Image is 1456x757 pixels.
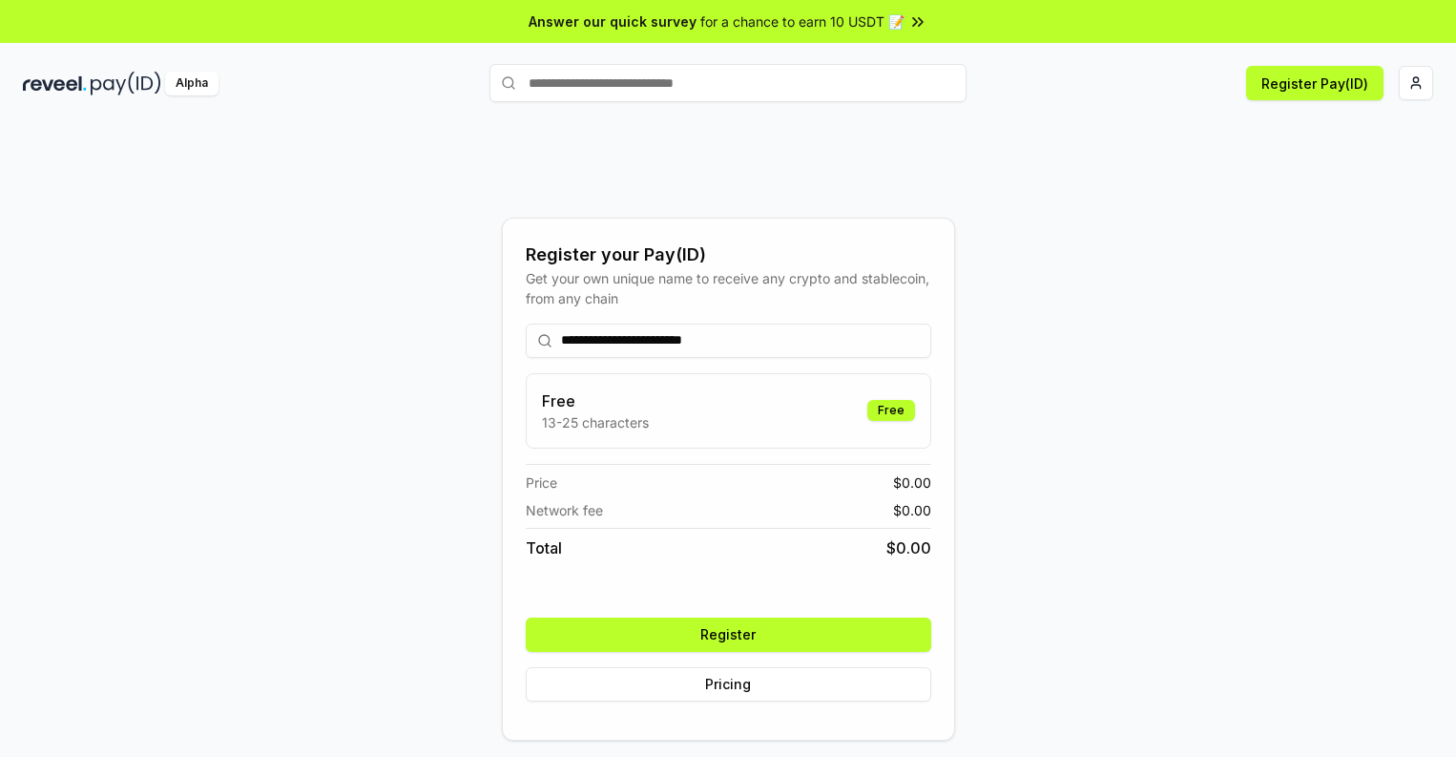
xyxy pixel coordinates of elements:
[893,473,931,493] span: $ 0.00
[542,389,649,412] h3: Free
[526,473,557,493] span: Price
[23,72,87,95] img: reveel_dark
[542,412,649,432] p: 13-25 characters
[526,500,603,520] span: Network fee
[867,400,915,421] div: Free
[700,11,905,32] span: for a chance to earn 10 USDT 📝
[526,268,931,308] div: Get your own unique name to receive any crypto and stablecoin, from any chain
[526,618,931,652] button: Register
[526,536,562,559] span: Total
[526,667,931,702] button: Pricing
[1246,66,1383,100] button: Register Pay(ID)
[165,72,218,95] div: Alpha
[91,72,161,95] img: pay_id
[526,242,931,268] div: Register your Pay(ID)
[886,536,931,559] span: $ 0.00
[893,500,931,520] span: $ 0.00
[529,11,697,32] span: Answer our quick survey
